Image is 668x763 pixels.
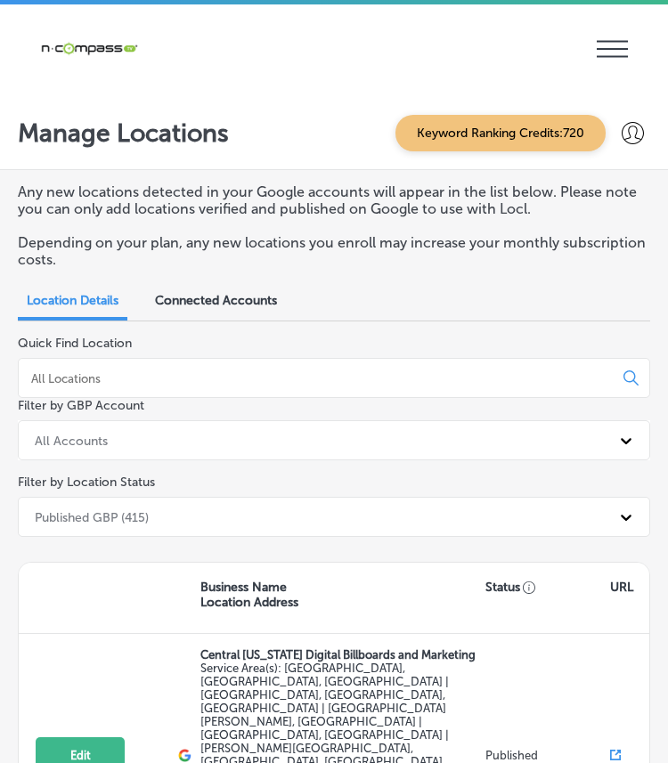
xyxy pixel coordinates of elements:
[155,293,277,308] span: Connected Accounts
[200,580,298,610] p: Business Name Location Address
[18,336,132,351] label: Quick Find Location
[40,40,138,57] img: 660ab0bf-5cc7-4cb8-ba1c-48b5ae0f18e60NCTV_CLogo_TV_Black_-500x88.png
[27,293,118,308] span: Location Details
[485,749,610,762] p: Published
[18,234,650,268] p: Depending on your plan, any new locations you enroll may increase your monthly subscription costs.
[610,580,633,595] p: URL
[29,370,609,386] input: All Locations
[18,183,650,217] p: Any new locations detected in your Google accounts will appear in the list below. Please note you...
[18,398,144,413] label: Filter by GBP Account
[485,580,610,595] p: Status
[395,115,606,151] span: Keyword Ranking Credits: 720
[35,509,149,524] div: Published GBP (415)
[18,475,155,490] label: Filter by Location Status
[35,433,108,448] div: All Accounts
[178,749,191,762] img: logo
[18,118,229,148] p: Manage Locations
[200,648,481,662] p: Central [US_STATE] Digital Billboards and Marketing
